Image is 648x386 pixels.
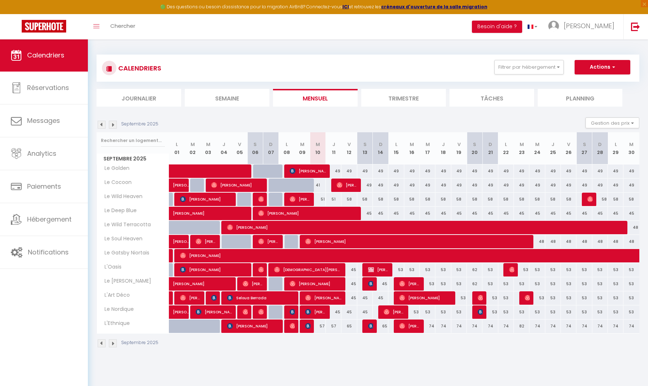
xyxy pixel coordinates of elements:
[585,117,639,128] button: Gestion des prix
[326,164,341,178] div: 49
[404,305,420,319] div: 53
[247,132,263,164] th: 06
[341,291,357,305] div: 45
[290,277,341,291] span: [PERSON_NAME]
[98,221,153,229] span: Le Wild Terracotta
[623,207,639,220] div: 45
[98,193,144,201] span: Le Wild Heaven
[435,179,451,192] div: 49
[27,83,69,92] span: Réservations
[238,141,241,148] abbr: V
[258,235,279,248] span: [PERSON_NAME]
[498,132,514,164] th: 22
[545,193,561,206] div: 58
[173,203,256,216] span: [PERSON_NAME]
[373,207,388,220] div: 45
[482,263,498,276] div: 53
[592,193,608,206] div: 58
[467,179,482,192] div: 49
[420,179,435,192] div: 49
[357,132,373,164] th: 13
[357,291,373,305] div: 45
[27,149,56,158] span: Analytics
[538,89,622,107] li: Planning
[592,277,608,291] div: 53
[561,263,576,276] div: 53
[27,116,60,125] span: Messages
[631,22,640,31] img: logout
[348,141,351,148] abbr: V
[180,291,201,305] span: [PERSON_NAME]
[545,263,561,276] div: 53
[608,132,623,164] th: 29
[576,235,592,248] div: 48
[514,263,529,276] div: 53
[505,141,507,148] abbr: L
[449,89,534,107] li: Tâches
[489,141,492,148] abbr: D
[341,305,357,319] div: 45
[529,277,545,291] div: 53
[173,175,189,188] span: [PERSON_NAME]
[357,207,373,220] div: 45
[545,291,561,305] div: 53
[529,179,545,192] div: 49
[451,277,467,291] div: 53
[435,164,451,178] div: 49
[326,132,341,164] th: 11
[420,263,435,276] div: 53
[592,291,608,305] div: 53
[243,277,263,291] span: [PERSON_NAME]
[196,235,216,248] span: [PERSON_NAME]
[498,277,514,291] div: 53
[482,207,498,220] div: 45
[514,277,529,291] div: 53
[435,193,451,206] div: 58
[592,235,608,248] div: 48
[206,141,210,148] abbr: M
[274,263,341,276] span: [DEMOGRAPHIC_DATA][PERSON_NAME]
[169,277,185,291] a: [PERSON_NAME]
[514,164,529,178] div: 49
[451,132,467,164] th: 19
[529,207,545,220] div: 45
[482,179,498,192] div: 49
[28,248,69,257] span: Notifications
[98,277,153,285] span: Le [PERSON_NAME]
[608,235,623,248] div: 48
[263,132,279,164] th: 07
[273,89,358,107] li: Mensuel
[286,141,288,148] abbr: L
[388,179,404,192] div: 49
[451,207,467,220] div: 45
[623,277,639,291] div: 53
[608,179,623,192] div: 49
[373,193,388,206] div: 58
[467,164,482,178] div: 49
[525,291,530,305] span: [PERSON_NAME]
[514,207,529,220] div: 45
[467,193,482,206] div: 58
[357,179,373,192] div: 49
[116,60,161,76] h3: CALENDRIERS
[545,235,561,248] div: 48
[623,221,639,234] div: 48
[341,193,357,206] div: 58
[467,207,482,220] div: 45
[98,291,132,299] span: L'Art Déco
[404,179,420,192] div: 49
[520,141,524,148] abbr: M
[482,132,498,164] th: 21
[451,193,467,206] div: 58
[227,319,279,333] span: [PERSON_NAME]
[200,132,216,164] th: 03
[608,164,623,178] div: 49
[435,207,451,220] div: 45
[227,220,621,234] span: [PERSON_NAME]
[180,263,247,276] span: [PERSON_NAME]
[258,263,263,276] span: [PERSON_NAME]
[514,179,529,192] div: 49
[196,305,232,319] span: [PERSON_NAME] [PERSON_NAME]
[98,164,131,172] span: Le Golden
[342,4,349,10] a: ICI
